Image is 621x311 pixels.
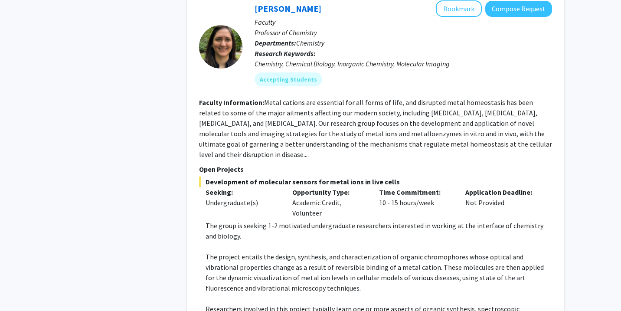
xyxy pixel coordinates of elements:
p: Open Projects [199,164,552,174]
a: [PERSON_NAME] [255,3,321,14]
div: Academic Credit, Volunteer [286,187,373,218]
p: Time Commitment: [379,187,453,197]
div: Undergraduate(s) [206,197,279,208]
b: Research Keywords: [255,49,316,58]
p: Application Deadline: [465,187,539,197]
b: Departments: [255,39,296,47]
iframe: Chat [7,272,37,304]
button: Add Daniela Buccella to Bookmarks [436,0,482,17]
p: Seeking: [206,187,279,197]
mat-chip: Accepting Students [255,72,322,86]
span: Chemistry [296,39,324,47]
b: Faculty Information: [199,98,264,107]
fg-read-more: Metal cations are essential for all forms of life, and disrupted metal homeostasis has been relat... [199,98,552,159]
button: Compose Request to Daniela Buccella [485,1,552,17]
p: Faculty [255,17,552,27]
p: The project entails the design, synthesis, and characterization of organic chromophores whose opt... [206,252,552,293]
span: Development of molecular sensors for metal ions in live cells [199,177,552,187]
div: 10 - 15 hours/week [373,187,459,218]
div: Not Provided [459,187,546,218]
div: Chemistry, Chemical Biology, Inorganic Chemistry, Molecular Imaging [255,59,552,69]
p: Opportunity Type: [292,187,366,197]
p: The group is seeking 1-2 motivated undergraduate researchers interested in working at the interfa... [206,220,552,241]
p: Professor of Chemistry [255,27,552,38]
